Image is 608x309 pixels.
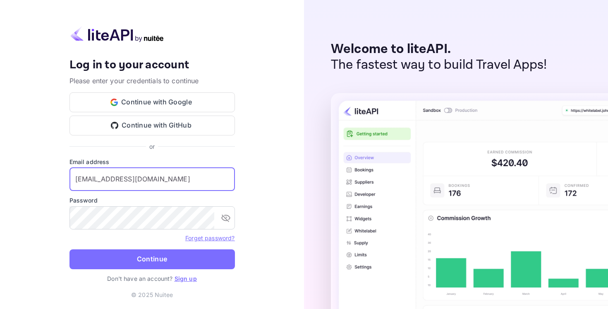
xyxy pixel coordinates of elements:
p: © 2025 Nuitee [131,290,173,299]
button: Continue with Google [69,92,235,112]
a: Forget password? [185,234,235,241]
img: liteapi [69,26,165,42]
p: Please enter your credentials to continue [69,76,235,86]
a: Sign up [175,275,197,282]
p: The fastest way to build Travel Apps! [331,57,547,73]
button: Continue with GitHub [69,116,235,135]
p: Don't have an account? [69,274,235,283]
label: Email address [69,157,235,166]
p: Welcome to liteAPI. [331,41,547,57]
h4: Log in to your account [69,58,235,72]
input: Enter your email address [69,168,235,191]
label: Password [69,196,235,205]
a: Forget password? [185,234,235,242]
button: Continue [69,249,235,269]
button: toggle password visibility [218,210,234,226]
p: or [149,142,155,151]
